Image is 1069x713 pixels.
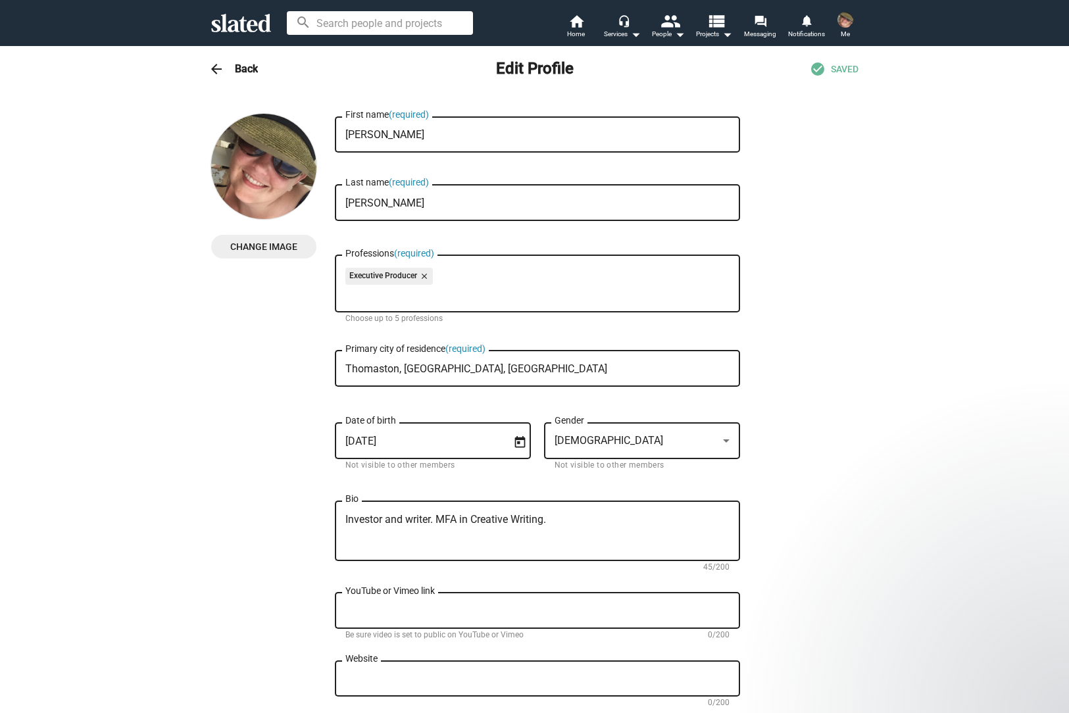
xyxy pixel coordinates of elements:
mat-hint: Choose up to 5 professions [345,314,443,324]
mat-icon: people [660,11,679,30]
mat-icon: arrow_drop_down [628,26,643,42]
a: Notifications [783,13,830,42]
span: Messaging [744,26,776,42]
mat-hint: Not visible to other members [555,460,664,471]
mat-icon: home [568,13,584,29]
button: Change Image [211,235,316,258]
a: Messaging [737,13,783,42]
button: Tiffany JelkeMe [830,9,861,43]
mat-chip: Executive Producer [345,268,433,285]
mat-icon: view_list [706,11,725,30]
button: Services [599,13,645,42]
mat-icon: forum [754,14,766,27]
h3: Back [235,62,258,76]
a: Home [553,13,599,42]
mat-icon: arrow_drop_down [672,26,687,42]
mat-icon: arrow_drop_down [719,26,735,42]
mat-icon: headset_mic [618,14,630,26]
img: Tiffany Jelke [211,114,316,219]
mat-hint: Be sure video is set to public on YouTube or Vimeo [345,630,524,641]
div: Services [604,26,641,42]
button: People [645,13,691,42]
iframe: Intercom live chat [1024,668,1056,700]
img: Tiffany Jelke [837,12,853,28]
h2: Edit Profile [496,59,574,80]
mat-hint: 0/200 [708,630,730,641]
mat-hint: 0/200 [708,698,730,708]
button: Open calendar [509,430,532,453]
span: SAVED [831,63,858,76]
span: Home [567,26,585,42]
input: Search people and projects [287,11,473,35]
mat-icon: arrow_back [209,61,224,77]
div: People [652,26,685,42]
mat-hint: Not visible to other members [345,460,455,471]
mat-icon: check_circle [810,61,826,77]
span: Me [841,26,850,42]
mat-icon: close [417,270,429,282]
mat-hint: 45/200 [703,562,730,573]
span: Notifications [788,26,825,42]
span: Change Image [222,235,306,258]
span: Projects [696,26,732,42]
mat-icon: notifications [800,14,812,26]
button: Projects [691,13,737,42]
span: [DEMOGRAPHIC_DATA] [555,434,663,447]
